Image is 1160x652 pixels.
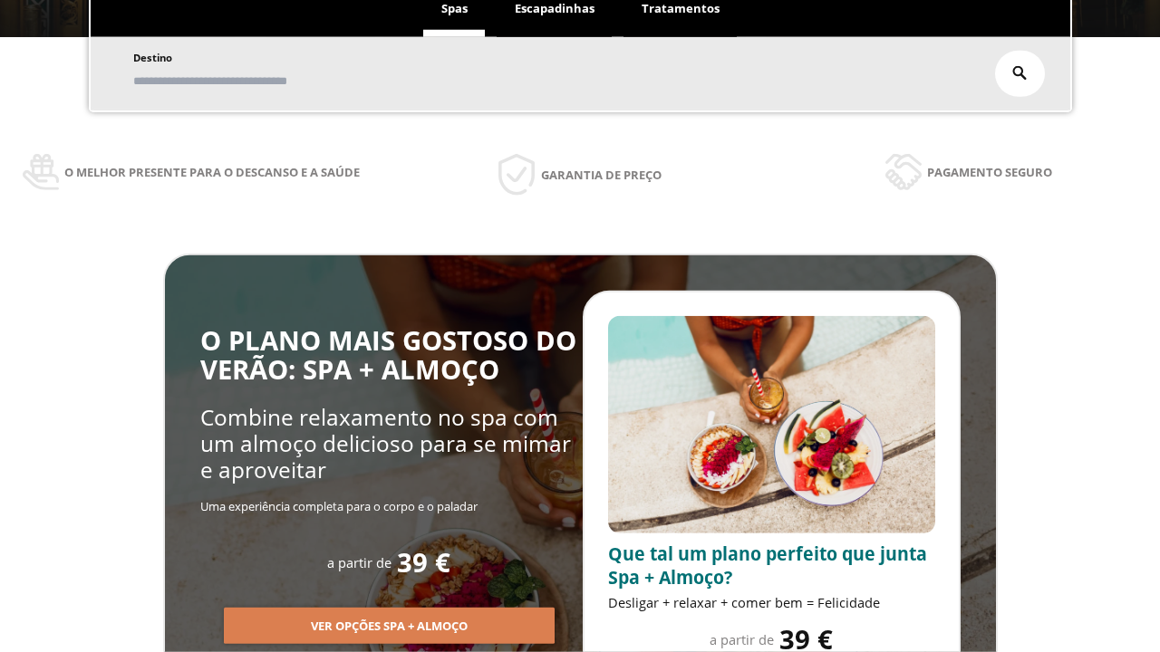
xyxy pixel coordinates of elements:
span: Que tal um plano perfeito que junta Spa + Almoço? [608,542,927,590]
span: O PLANO MAIS GOSTOSO DO VERÃO: SPA + ALMOÇO [200,322,576,388]
button: Ver opções Spa + Almoço [224,608,555,644]
span: Uma experiência completa para o corpo e o paladar [200,498,478,514]
span: Desligar + relaxar + comer bem = Felicidade [608,593,880,611]
span: 39 € [397,548,450,578]
span: O melhor presente para o descanso e a saúde [64,162,360,182]
span: a partir de [710,630,774,648]
span: Pagamento seguro [927,162,1052,182]
a: Ver opções Spa + Almoço [224,618,555,634]
span: Combine relaxamento no spa com um almoço delicioso para se mimar e aproveitar [200,402,571,485]
span: Ver opções Spa + Almoço [311,618,468,636]
img: promo-sprunch.ElVl7oUD.webp [608,316,935,534]
span: Garantia de preço [541,165,662,185]
span: Destino [133,51,172,64]
span: a partir de [327,553,391,571]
